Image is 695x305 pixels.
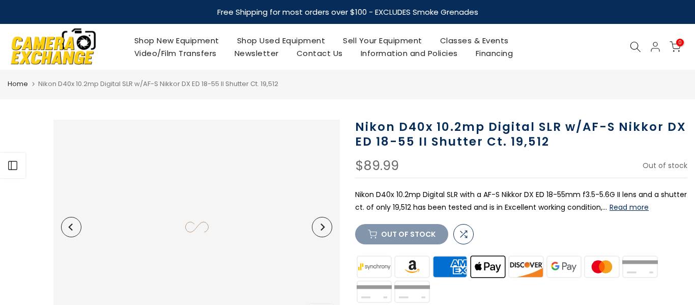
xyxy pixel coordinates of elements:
a: Classes & Events [431,34,517,47]
a: 0 [670,41,681,52]
div: $89.99 [355,159,399,173]
span: Nikon D40x 10.2mp Digital SLR w/AF-S Nikkor DX ED 18-55 II Shutter Ct. 19,512 [38,79,278,89]
a: Sell Your Equipment [334,34,431,47]
img: visa [393,280,431,304]
span: Out of stock [643,160,687,171]
h1: Nikon D40x 10.2mp Digital SLR w/AF-S Nikkor DX ED 18-55 II Shutter Ct. 19,512 [355,120,687,149]
img: amazon payments [393,255,431,280]
a: Contact Us [287,47,352,60]
img: discover [507,255,545,280]
a: Financing [467,47,522,60]
img: paypal [621,255,659,280]
strong: Free Shipping for most orders over $100 - EXCLUDES Smoke Grenades [217,7,478,17]
button: Next [312,217,332,237]
button: Read more [610,203,649,212]
a: Video/Film Transfers [125,47,225,60]
img: american express [431,255,469,280]
img: synchrony [355,255,393,280]
p: Nikon D40x 10.2mp Digital SLR with a AF-S Nikkor DX ED 18-55mm f3.5-5.6G II lens and a shutter ct... [355,188,687,214]
img: google pay [545,255,583,280]
a: Home [8,79,28,89]
button: Previous [61,217,81,237]
img: shopify pay [355,280,393,304]
img: apple pay [469,255,507,280]
a: Shop New Equipment [125,34,228,47]
a: Shop Used Equipment [228,34,334,47]
img: master [583,255,621,280]
a: Newsletter [225,47,287,60]
span: 0 [676,39,684,46]
a: Information and Policies [352,47,467,60]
